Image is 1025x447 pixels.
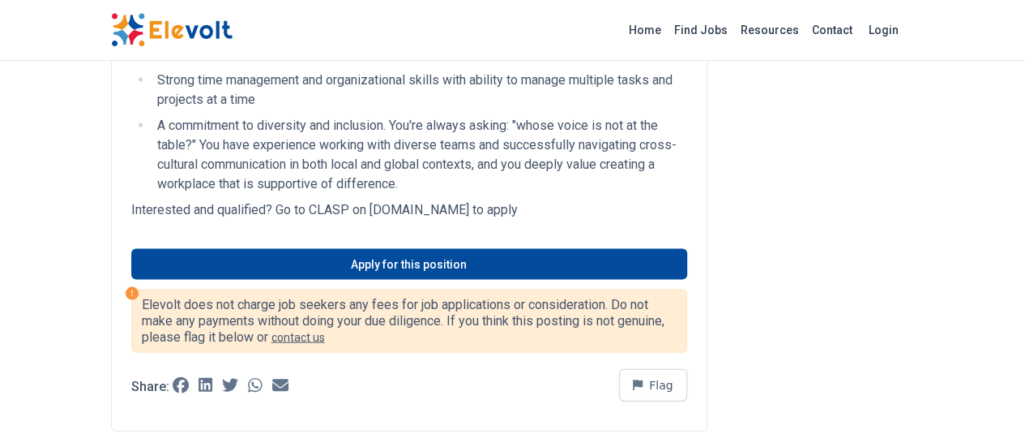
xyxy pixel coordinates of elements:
a: Apply for this position [131,249,687,280]
button: Flag [619,369,687,402]
p: Share: [131,380,169,393]
a: Find Jobs [668,17,734,43]
img: Elevolt [111,13,233,47]
a: contact us [271,331,325,344]
li: Strong time management and organizational skills with ability to manage multiple tasks and projec... [152,71,687,110]
p: Interested and qualified? Go to CLASP on [DOMAIN_NAME] to apply [131,200,687,220]
p: Elevolt does not charge job seekers any fees for job applications or consideration. Do not make a... [142,297,677,346]
a: Home [622,17,668,43]
iframe: Chat Widget [944,369,1025,447]
a: Contact [805,17,859,43]
a: Resources [734,17,805,43]
a: Login [859,14,908,46]
li: A commitment to diversity and inclusion. You're always asking: "whose voice is not at the table?"... [152,116,687,194]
